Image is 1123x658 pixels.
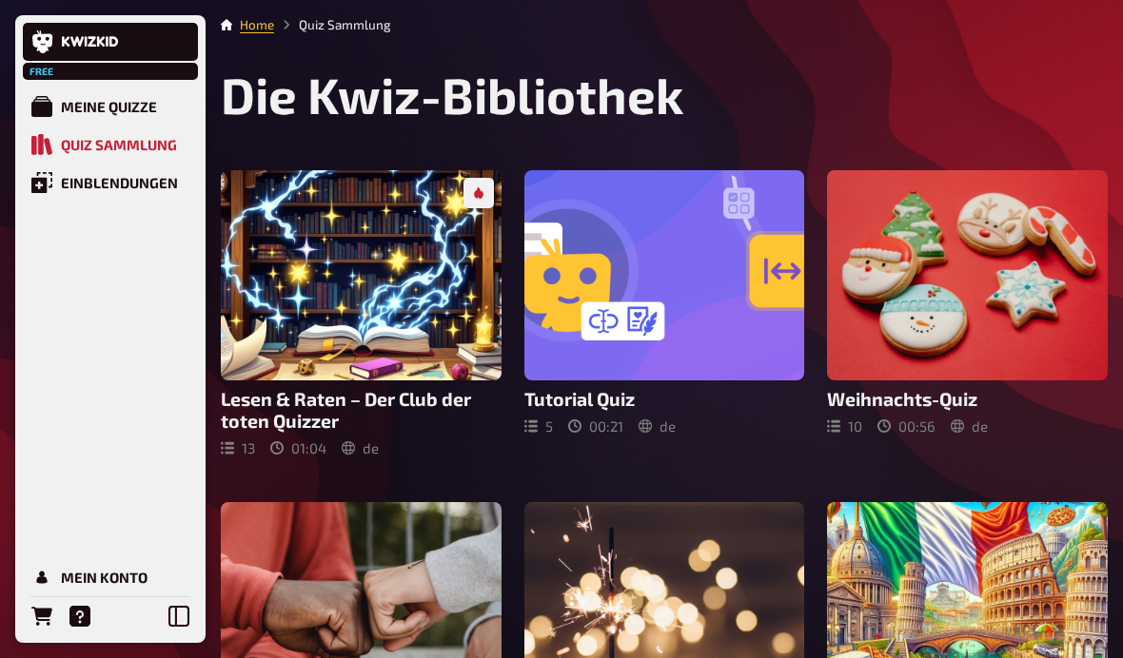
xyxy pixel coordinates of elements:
div: Einblendungen [61,174,178,191]
h3: Tutorial Quiz [524,388,805,410]
div: Mein Konto [61,569,148,586]
a: Lesen & Raten – Der Club der toten Quizzer1301:04de [221,170,502,456]
h3: Weihnachts-Quiz [827,388,1108,410]
a: Einblendungen [23,164,198,202]
div: 00 : 21 [568,417,623,435]
a: Bestellungen [23,597,61,635]
div: Quiz Sammlung [61,136,177,153]
div: 13 [221,439,255,456]
a: Hilfe [61,597,99,635]
h1: Die Kwiz-Bibliothek [221,65,1108,125]
div: de [342,439,379,456]
a: Home [240,17,274,32]
a: Weihnachts-Quiz1000:56de [827,170,1108,456]
div: de [951,417,988,435]
div: 5 [524,417,553,435]
a: Quiz Sammlung [23,126,198,164]
div: 00 : 56 [877,417,936,435]
li: Home [240,15,274,34]
a: Mein Konto [23,558,198,596]
a: Meine Quizze [23,87,198,126]
div: 01 : 04 [270,439,326,456]
span: Free [25,66,59,77]
li: Quiz Sammlung [274,15,391,34]
div: Meine Quizze [61,98,157,115]
a: Tutorial Quiz500:21de [524,170,805,456]
h3: Lesen & Raten – Der Club der toten Quizzer [221,388,502,432]
div: de [639,417,676,435]
div: 10 [827,417,862,435]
